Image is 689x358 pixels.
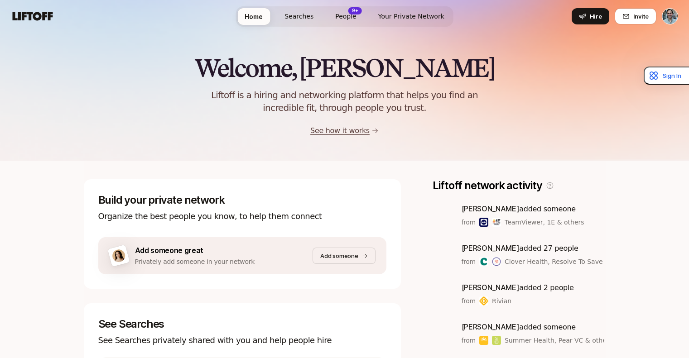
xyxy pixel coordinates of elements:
[479,336,488,345] img: Summer Health
[320,251,358,260] p: Add someone
[633,12,649,21] span: Invite
[492,218,501,227] img: 1E
[462,322,520,331] span: [PERSON_NAME]
[662,8,678,24] button: Jake Moross
[505,258,650,265] span: Clover Health, Resolve To Save Lives & others
[615,8,656,24] button: Invite
[111,248,126,263] img: woman-on-brown-bg.png
[462,282,574,294] p: added 2 people
[313,248,375,264] button: Add someone
[462,283,520,292] span: [PERSON_NAME]
[378,12,444,21] span: Your Private Network
[335,12,357,21] span: People
[462,321,604,333] p: added someone
[135,244,255,256] p: Add someone great
[505,337,612,344] span: Summer Health, Pear VC & others
[492,336,501,345] img: Pear VC
[328,8,364,25] a: People9+
[492,296,511,306] span: Rivian
[590,12,602,21] span: Hire
[98,334,386,347] p: See Searches privately shared with you and help people hire
[245,12,263,21] span: Home
[183,89,507,114] p: Liftoff is a hiring and networking platform that helps you find an incredible fit, through people...
[310,126,370,135] a: See how it works
[98,194,386,206] p: Build your private network
[135,256,255,267] p: Privately add someone in your network
[572,8,609,24] button: Hire
[98,210,386,223] p: Organize the best people you know, to help them connect
[194,54,495,81] h2: Welcome, [PERSON_NAME]
[277,8,321,25] a: Searches
[479,257,488,266] img: Clover Health
[479,296,488,305] img: Rivian
[462,203,584,215] p: added someone
[98,318,386,330] p: See Searches
[284,12,313,21] span: Searches
[462,243,520,253] span: [PERSON_NAME]
[237,8,270,25] a: Home
[462,242,604,254] p: added 27 people
[492,257,501,266] img: Resolve To Save Lives
[462,256,476,267] p: from
[462,296,476,306] p: from
[433,179,542,192] p: Liftoff network activity
[462,217,476,228] p: from
[479,218,488,227] img: TeamViewer
[662,9,678,24] img: Jake Moross
[462,335,476,346] p: from
[462,204,520,213] span: [PERSON_NAME]
[352,7,358,14] p: 9+
[505,218,584,227] span: TeamViewer, 1E & others
[371,8,452,25] a: Your Private Network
